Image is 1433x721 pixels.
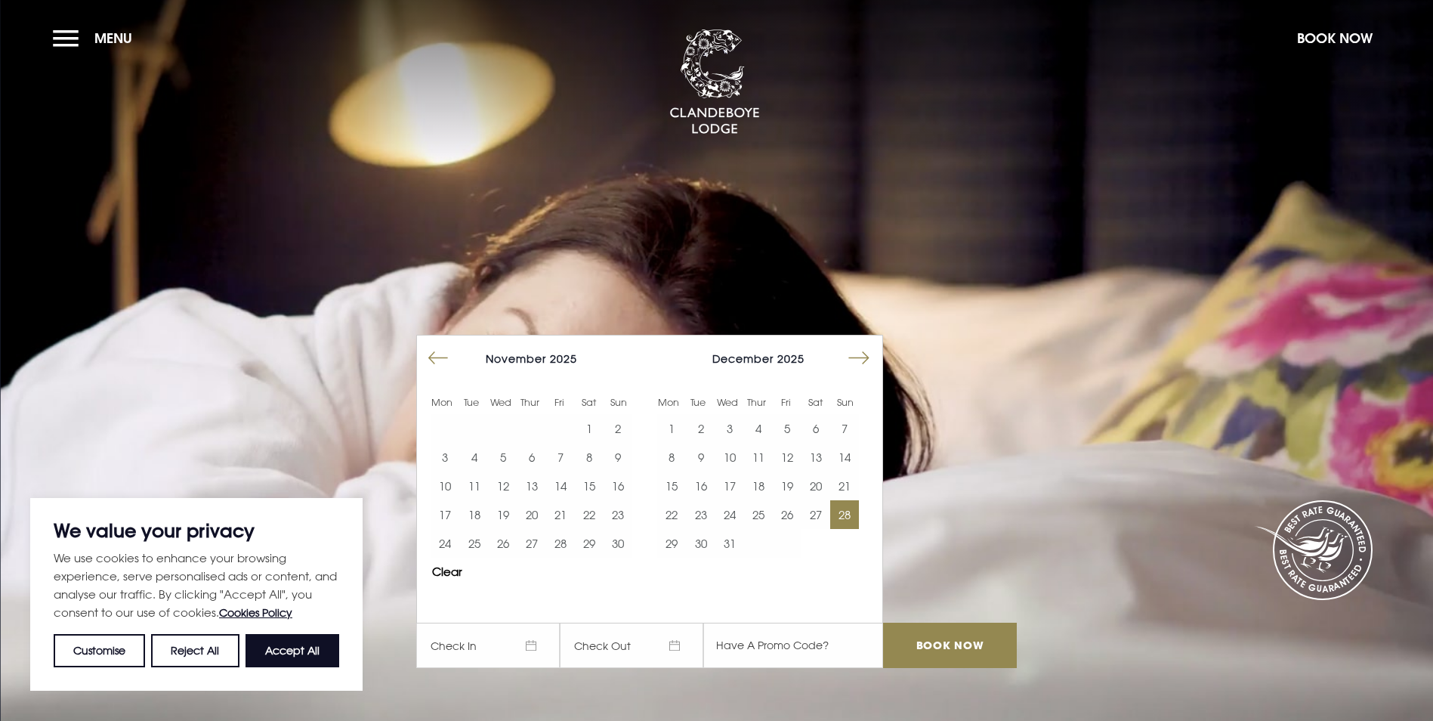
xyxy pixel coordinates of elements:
button: Book Now [1289,22,1380,54]
div: We value your privacy [30,498,363,691]
button: 30 [686,529,715,558]
button: 25 [744,500,773,529]
button: 25 [459,529,488,558]
button: 5 [489,443,517,472]
input: Book Now [883,623,1016,668]
td: Choose Saturday, November 15, 2025 as your start date. [575,472,604,500]
button: 22 [575,500,604,529]
td: Choose Tuesday, November 18, 2025 as your start date. [459,500,488,529]
td: Choose Saturday, December 20, 2025 as your start date. [801,472,830,500]
p: We use cookies to enhance your browsing experience, serve personalised ads or content, and analys... [54,549,339,622]
td: Choose Saturday, December 6, 2025 as your start date. [801,414,830,443]
button: Menu [53,22,140,54]
button: 29 [575,529,604,558]
td: Choose Sunday, November 30, 2025 as your start date. [604,529,632,558]
button: 2 [686,414,715,443]
button: 4 [459,443,488,472]
input: Have A Promo Code? [703,623,883,668]
td: Choose Tuesday, December 30, 2025 as your start date. [686,529,715,558]
td: Choose Thursday, December 11, 2025 as your start date. [744,443,773,472]
img: Clandeboye Lodge [669,29,760,135]
button: 24 [431,529,459,558]
button: 20 [517,500,546,529]
td: Choose Tuesday, November 4, 2025 as your start date. [459,443,488,472]
button: 4 [744,414,773,443]
td: Choose Sunday, December 21, 2025 as your start date. [830,472,859,500]
button: 28 [830,500,859,529]
td: Choose Wednesday, December 24, 2025 as your start date. [715,500,744,529]
button: 15 [575,472,604,500]
button: 21 [830,472,859,500]
button: 14 [830,443,859,472]
button: 17 [431,500,459,529]
td: Choose Thursday, November 13, 2025 as your start date. [517,472,546,500]
button: 19 [489,500,517,529]
td: Choose Friday, November 28, 2025 as your start date. [546,529,575,558]
span: 2025 [550,352,577,365]
td: Choose Saturday, November 22, 2025 as your start date. [575,500,604,529]
td: Choose Wednesday, December 17, 2025 as your start date. [715,472,744,500]
button: 7 [546,443,575,472]
button: 27 [801,500,830,529]
td: Choose Monday, December 1, 2025 as your start date. [657,414,686,443]
button: 13 [517,472,546,500]
button: 7 [830,414,859,443]
button: 23 [686,500,715,529]
button: 12 [773,443,801,472]
td: Choose Monday, November 17, 2025 as your start date. [431,500,459,529]
button: 1 [657,414,686,443]
button: Clear [432,566,462,577]
td: Choose Saturday, November 29, 2025 as your start date. [575,529,604,558]
td: Choose Tuesday, November 25, 2025 as your start date. [459,529,488,558]
button: 11 [744,443,773,472]
button: Accept All [246,634,339,667]
td: Choose Saturday, November 1, 2025 as your start date. [575,414,604,443]
button: 20 [801,472,830,500]
button: 26 [773,500,801,529]
button: 26 [489,529,517,558]
button: 17 [715,472,744,500]
td: Choose Tuesday, December 9, 2025 as your start date. [686,443,715,472]
td: Choose Thursday, November 27, 2025 as your start date. [517,529,546,558]
button: 16 [604,472,632,500]
td: Choose Monday, November 10, 2025 as your start date. [431,472,459,500]
td: Choose Friday, December 5, 2025 as your start date. [773,414,801,443]
button: 3 [431,443,459,472]
td: Choose Tuesday, December 2, 2025 as your start date. [686,414,715,443]
button: 23 [604,500,632,529]
td: Choose Tuesday, November 11, 2025 as your start date. [459,472,488,500]
td: Choose Wednesday, November 26, 2025 as your start date. [489,529,517,558]
button: 22 [657,500,686,529]
button: Customise [54,634,145,667]
button: 31 [715,529,744,558]
td: Choose Wednesday, November 12, 2025 as your start date. [489,472,517,500]
span: 2025 [777,352,805,365]
button: 11 [459,472,488,500]
td: Choose Sunday, November 16, 2025 as your start date. [604,472,632,500]
td: Choose Monday, November 24, 2025 as your start date. [431,529,459,558]
button: 8 [657,443,686,472]
td: Choose Friday, December 12, 2025 as your start date. [773,443,801,472]
a: Cookies Policy [219,606,292,619]
td: Choose Thursday, December 18, 2025 as your start date. [744,472,773,500]
td: Choose Wednesday, December 10, 2025 as your start date. [715,443,744,472]
button: 27 [517,529,546,558]
td: Choose Monday, November 3, 2025 as your start date. [431,443,459,472]
button: 9 [604,443,632,472]
td: Choose Thursday, November 20, 2025 as your start date. [517,500,546,529]
td: Choose Monday, December 22, 2025 as your start date. [657,500,686,529]
span: Menu [94,29,132,47]
td: Choose Friday, November 7, 2025 as your start date. [546,443,575,472]
button: 24 [715,500,744,529]
td: Choose Friday, November 14, 2025 as your start date. [546,472,575,500]
td: Choose Tuesday, December 16, 2025 as your start date. [686,472,715,500]
td: Choose Sunday, December 14, 2025 as your start date. [830,443,859,472]
button: 10 [431,472,459,500]
td: Choose Friday, December 26, 2025 as your start date. [773,500,801,529]
button: 16 [686,472,715,500]
td: Choose Friday, November 21, 2025 as your start date. [546,500,575,529]
td: Choose Thursday, December 4, 2025 as your start date. [744,414,773,443]
button: 3 [715,414,744,443]
td: Choose Sunday, November 23, 2025 as your start date. [604,500,632,529]
td: Choose Monday, December 15, 2025 as your start date. [657,472,686,500]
